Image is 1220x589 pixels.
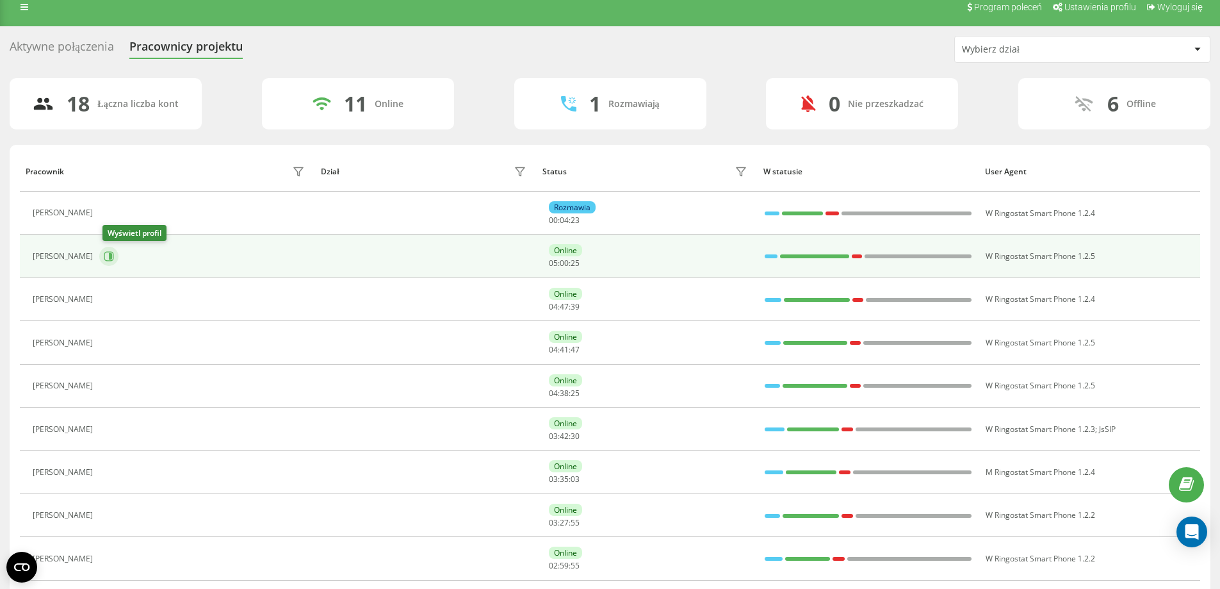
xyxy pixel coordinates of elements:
div: Dział [321,167,339,176]
div: Rozmawia [549,201,596,213]
div: Online [375,99,403,110]
span: 04 [549,301,558,312]
span: 59 [560,560,569,571]
span: 03 [549,517,558,528]
span: M Ringostat Smart Phone 1.2.4 [986,467,1095,477]
div: 0 [829,92,840,116]
div: [PERSON_NAME] [33,468,96,477]
span: 47 [560,301,569,312]
span: 25 [571,388,580,399]
span: 04 [549,344,558,355]
div: [PERSON_NAME] [33,511,96,520]
span: 02 [549,560,558,571]
div: : : [549,216,580,225]
div: : : [549,475,580,484]
span: 35 [560,474,569,485]
span: 00 [549,215,558,226]
div: Rozmawiają [608,99,660,110]
span: W Ringostat Smart Phone 1.2.4 [986,208,1095,219]
div: Online [549,547,582,559]
span: 39 [571,301,580,312]
div: Wybierz dział [962,44,1115,55]
span: W Ringostat Smart Phone 1.2.5 [986,251,1095,261]
div: Online [549,417,582,429]
div: [PERSON_NAME] [33,381,96,390]
span: 23 [571,215,580,226]
div: Online [549,504,582,516]
div: : : [549,345,580,354]
div: Status [542,167,567,176]
span: 04 [549,388,558,399]
div: [PERSON_NAME] [33,425,96,434]
div: : : [549,561,580,570]
span: W Ringostat Smart Phone 1.2.2 [986,553,1095,564]
div: : : [549,389,580,398]
span: W Ringostat Smart Phone 1.2.5 [986,337,1095,348]
div: User Agent [985,167,1194,176]
div: [PERSON_NAME] [33,295,96,304]
span: Ustawienia profilu [1064,2,1136,12]
div: : : [549,259,580,268]
span: 03 [549,431,558,442]
span: JsSIP [1099,424,1116,435]
span: W Ringostat Smart Phone 1.2.2 [986,510,1095,520]
div: [PERSON_NAME] [33,252,96,261]
div: [PERSON_NAME] [33,338,96,347]
div: W statusie [763,167,973,176]
div: : : [549,303,580,311]
span: 00 [560,258,569,269]
div: 11 [344,92,367,116]
span: 42 [560,431,569,442]
div: Online [549,374,582,386]
span: Wyloguj się [1157,2,1203,12]
div: Offline [1126,99,1156,110]
button: Open CMP widget [6,552,37,583]
span: 47 [571,344,580,355]
span: 55 [571,560,580,571]
div: Nie przeszkadzać [848,99,923,110]
span: 03 [571,474,580,485]
div: [PERSON_NAME] [33,554,96,563]
span: 05 [549,258,558,269]
div: Pracownicy projektu [129,40,243,60]
div: Wyświetl profil [102,225,167,241]
div: Open Intercom Messenger [1176,517,1207,547]
span: 25 [571,258,580,269]
span: W Ringostat Smart Phone 1.2.3 [986,424,1095,435]
div: [PERSON_NAME] [33,208,96,217]
div: Online [549,331,582,343]
span: 30 [571,431,580,442]
span: W Ringostat Smart Phone 1.2.5 [986,380,1095,391]
div: 6 [1107,92,1119,116]
div: : : [549,432,580,441]
span: 38 [560,388,569,399]
span: W Ringostat Smart Phone 1.2.4 [986,294,1095,304]
span: 03 [549,474,558,485]
div: Online [549,288,582,300]
span: 04 [560,215,569,226]
div: 1 [589,92,601,116]
div: Online [549,460,582,472]
span: 27 [560,517,569,528]
span: Program poleceń [974,2,1042,12]
div: Pracownik [26,167,64,176]
span: 41 [560,344,569,355]
div: Aktywne połączenia [10,40,114,60]
div: 18 [67,92,90,116]
div: Online [549,244,582,256]
div: Łączna liczba kont [97,99,178,110]
span: 55 [571,517,580,528]
div: : : [549,518,580,527]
